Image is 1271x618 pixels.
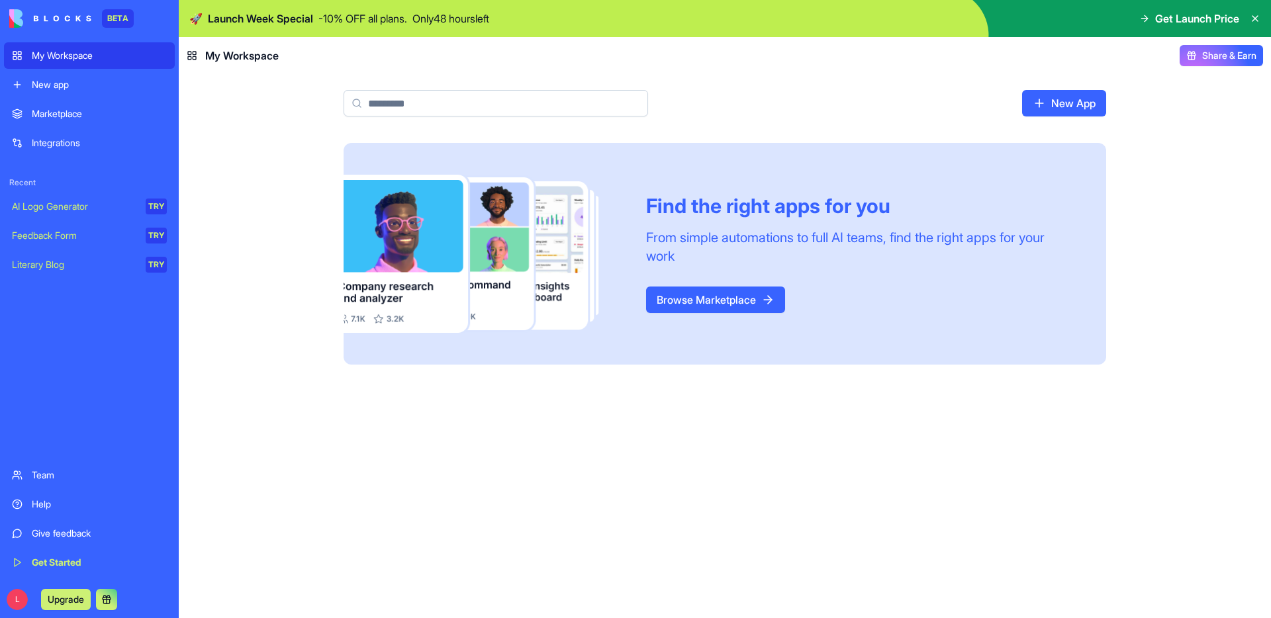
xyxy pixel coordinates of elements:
[646,228,1074,265] div: From simple automations to full AI teams, find the right apps for your work
[41,589,91,610] button: Upgrade
[9,9,134,28] a: BETA
[32,136,167,150] div: Integrations
[4,549,175,576] a: Get Started
[32,78,167,91] div: New app
[9,9,91,28] img: logo
[32,556,167,569] div: Get Started
[1155,11,1239,26] span: Get Launch Price
[1022,90,1106,116] a: New App
[4,520,175,547] a: Give feedback
[32,527,167,540] div: Give feedback
[205,48,279,64] span: My Workspace
[318,11,407,26] p: - 10 % OFF all plans.
[412,11,489,26] p: Only 48 hours left
[12,258,136,271] div: Literary Blog
[32,107,167,120] div: Marketplace
[1202,49,1256,62] span: Share & Earn
[146,199,167,214] div: TRY
[646,194,1074,218] div: Find the right apps for you
[4,222,175,249] a: Feedback FormTRY
[4,491,175,517] a: Help
[4,177,175,188] span: Recent
[208,11,313,26] span: Launch Week Special
[4,101,175,127] a: Marketplace
[12,200,136,213] div: AI Logo Generator
[41,592,91,605] a: Upgrade
[32,498,167,511] div: Help
[32,468,167,482] div: Team
[146,257,167,273] div: TRY
[4,193,175,220] a: AI Logo GeneratorTRY
[1180,45,1263,66] button: Share & Earn
[102,9,134,28] div: BETA
[189,11,203,26] span: 🚀
[146,228,167,243] div: TRY
[12,229,136,242] div: Feedback Form
[646,287,785,313] a: Browse Marketplace
[4,251,175,278] a: Literary BlogTRY
[4,462,175,488] a: Team
[4,42,175,69] a: My Workspace
[4,130,175,156] a: Integrations
[32,49,167,62] div: My Workspace
[7,589,28,610] span: L
[4,71,175,98] a: New app
[344,175,625,333] img: Frame_181_egmpey.png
